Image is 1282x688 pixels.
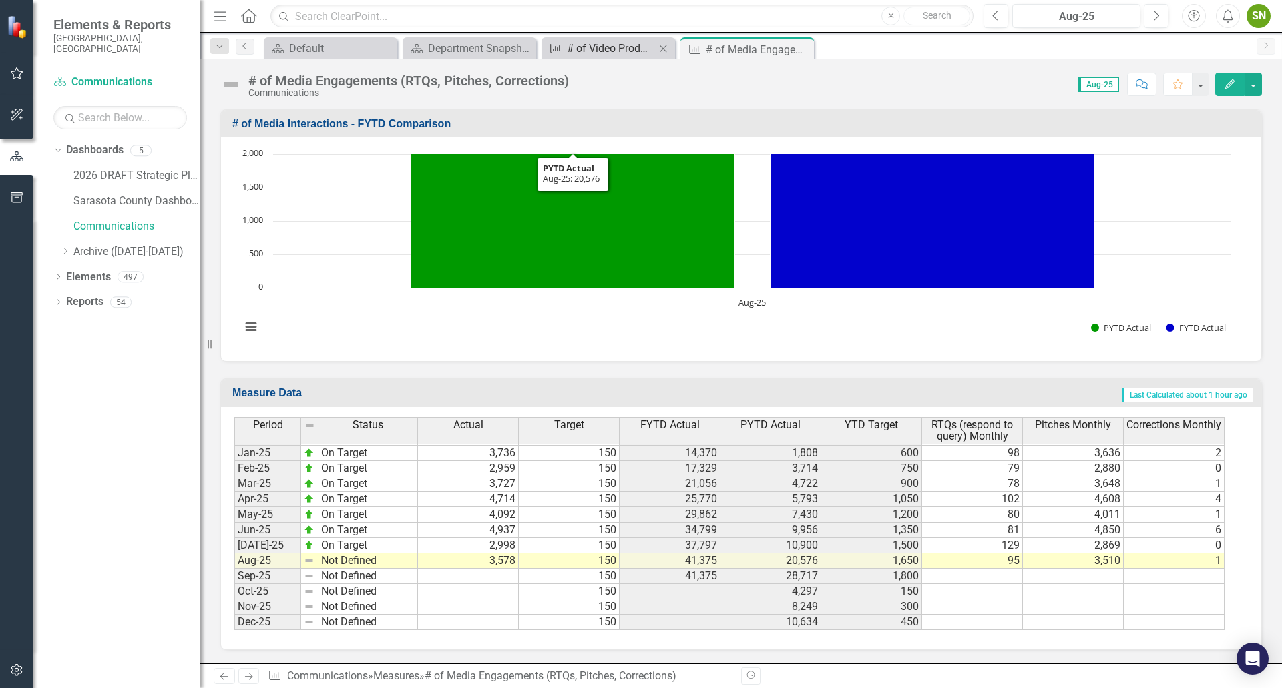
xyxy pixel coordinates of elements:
td: Sep-25 [234,569,301,584]
td: 600 [821,446,922,461]
td: Jan-25 [234,446,301,461]
td: 10,900 [720,538,821,553]
td: 17,329 [620,461,720,476]
td: 28,717 [720,569,821,584]
td: 1 [1124,507,1225,523]
td: Mar-25 [234,476,301,492]
span: PYTD Actual [740,419,801,431]
td: 78 [922,476,1023,492]
span: Last Calculated about 1 hour ago [1122,388,1253,402]
td: 150 [519,492,620,507]
img: zOikAAAAAElFTkSuQmCC [304,478,314,489]
td: 81 [922,523,1023,538]
td: 6 [1124,523,1225,538]
a: Communications [287,669,368,682]
td: 21,056 [620,476,720,492]
td: 4,297 [720,584,821,599]
img: 8DAGhfEEPCf229AAAAAElFTkSuQmCC [304,601,314,612]
td: 150 [519,615,620,630]
button: Show FYTD Actual [1166,322,1226,334]
td: Dec-25 [234,615,301,630]
td: 1,808 [720,446,821,461]
img: ClearPoint Strategy [6,15,31,39]
img: zOikAAAAAElFTkSuQmCC [304,463,314,474]
td: On Target [318,507,418,523]
div: Open Intercom Messenger [1237,643,1269,675]
img: 8DAGhfEEPCf229AAAAAElFTkSuQmCC [304,555,314,566]
td: 9,956 [720,523,821,538]
td: 3,714 [720,461,821,476]
td: May-25 [234,507,301,523]
div: Department Snapshot [428,40,533,57]
span: FYTD Actual [640,419,700,431]
span: Status [353,419,383,431]
td: 1 [1124,553,1225,569]
td: 2,959 [418,461,519,476]
a: Department Snapshot [406,40,533,57]
td: 102 [922,492,1023,507]
td: 150 [519,599,620,615]
td: 1,050 [821,492,922,507]
td: 4 [1124,492,1225,507]
div: Default [289,40,394,57]
td: 4,608 [1023,492,1124,507]
td: 3,648 [1023,476,1124,492]
td: Nov-25 [234,599,301,615]
td: 3,578 [418,553,519,569]
button: Aug-25 [1012,4,1140,28]
td: 4,850 [1023,523,1124,538]
td: 4,937 [418,523,519,538]
td: Not Defined [318,584,418,599]
td: 80 [922,507,1023,523]
td: 150 [821,584,922,599]
td: 150 [519,476,620,492]
td: Not Defined [318,615,418,630]
td: On Target [318,492,418,507]
td: 150 [519,553,620,569]
img: zOikAAAAAElFTkSuQmCC [304,540,314,551]
td: 129 [922,538,1023,553]
div: 5 [130,145,152,156]
a: Reports [66,294,103,310]
img: 8DAGhfEEPCf229AAAAAElFTkSuQmCC [304,617,314,627]
text: 1,500 [242,180,263,192]
td: 14,370 [620,446,720,461]
td: 1,200 [821,507,922,523]
td: Feb-25 [234,461,301,476]
td: 5,793 [720,492,821,507]
td: 3,727 [418,476,519,492]
td: 4,722 [720,476,821,492]
td: 0 [1124,461,1225,476]
td: Oct-25 [234,584,301,599]
img: 8DAGhfEEPCf229AAAAAElFTkSuQmCC [304,420,315,431]
td: 3,510 [1023,553,1124,569]
a: Sarasota County Dashboard [73,194,200,209]
td: Apr-25 [234,492,301,507]
td: Not Defined [318,569,418,584]
img: zOikAAAAAElFTkSuQmCC [304,448,314,458]
text: 0 [258,280,263,292]
div: Aug-25 [1017,9,1136,25]
td: 7,430 [720,507,821,523]
td: 37,797 [620,538,720,553]
td: 41,375 [620,553,720,569]
span: Search [923,10,951,21]
div: # of Video Products Produced by Digital Team and Access [GEOGRAPHIC_DATA] [567,40,655,57]
div: 497 [118,271,144,282]
td: 10,634 [720,615,821,630]
h3: # of Media Interactions - FYTD Comparison [232,118,1255,130]
a: Measures [373,669,419,682]
td: 95 [922,553,1023,569]
a: Dashboards [66,143,124,158]
td: 29,862 [620,507,720,523]
text: 500 [249,247,263,259]
td: 1 [1124,476,1225,492]
a: Communications [53,75,187,90]
div: Communications [248,88,569,98]
a: 2026 DRAFT Strategic Plan [73,168,200,184]
button: SN [1247,4,1271,28]
img: Not Defined [220,74,242,95]
button: View chart menu, Chart [242,318,260,336]
a: # of Video Products Produced by Digital Team and Access [GEOGRAPHIC_DATA] [545,40,655,57]
td: 79 [922,461,1023,476]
